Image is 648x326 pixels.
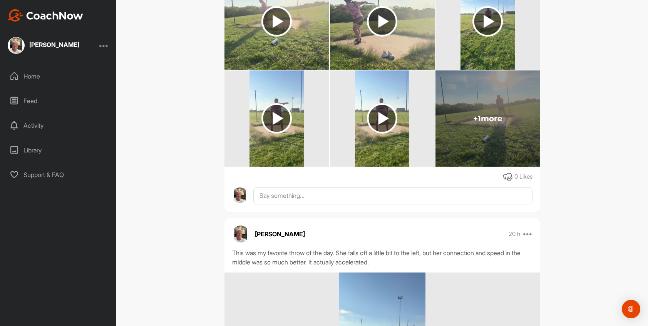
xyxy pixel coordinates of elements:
img: avatar [232,187,248,203]
span: + 1 more [473,114,502,123]
p: 20 h [509,230,520,238]
img: play [261,103,292,134]
div: Support & FAQ [4,165,113,184]
img: media [249,70,304,167]
p: [PERSON_NAME] [255,229,305,239]
div: Open Intercom Messenger [622,300,640,318]
div: Feed [4,91,113,110]
div: Home [4,67,113,86]
img: play [261,6,292,37]
img: square_46186091c86e1861e10c1ab79a0d5cc9.jpg [8,37,25,54]
img: play [367,103,397,134]
div: Library [4,140,113,160]
img: media [355,70,409,167]
img: avatar [232,226,249,242]
img: play [472,6,503,37]
img: play [367,6,397,37]
div: 0 Likes [514,172,532,181]
div: Activity [4,116,113,135]
div: This was my favorite throw of the day. She falls off a little bit to the left, but her connection... [232,248,532,267]
div: [PERSON_NAME] [29,42,79,48]
img: CoachNow [8,9,83,22]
